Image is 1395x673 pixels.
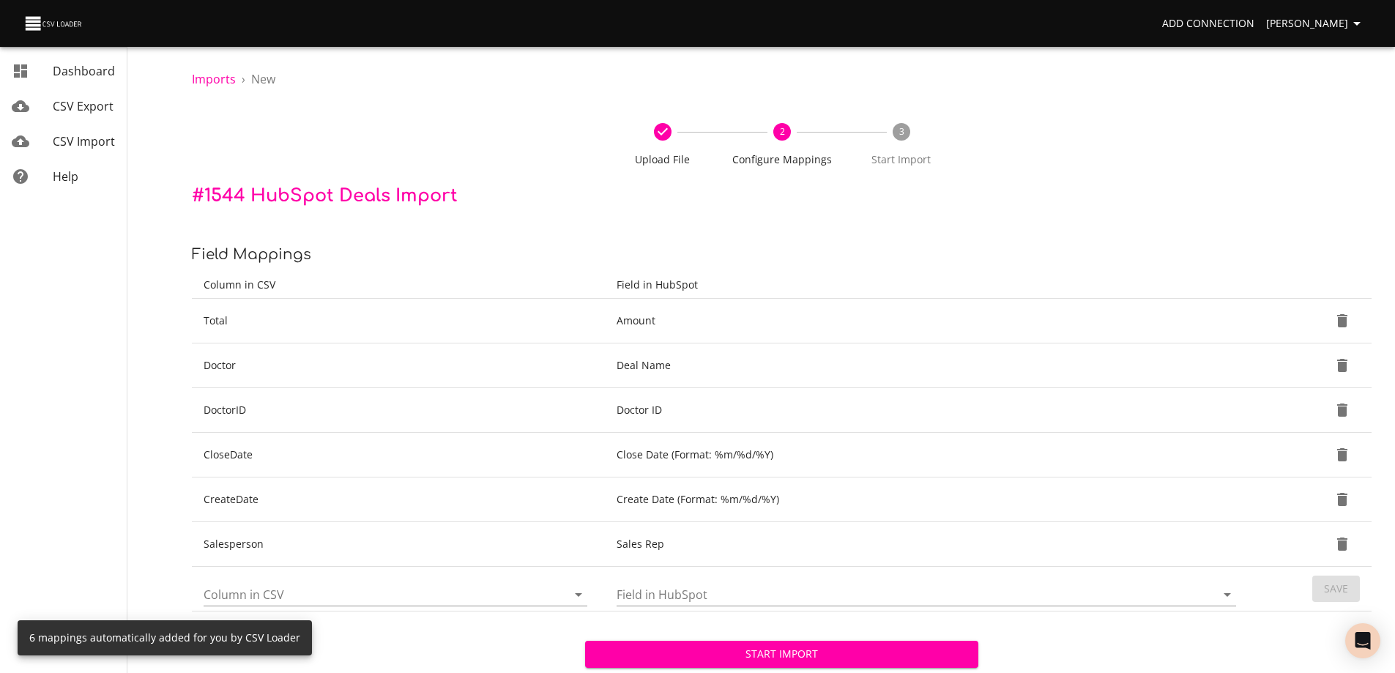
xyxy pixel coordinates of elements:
[192,388,605,433] td: DoctorID
[1217,584,1238,605] button: Open
[192,272,605,299] th: Column in CSV
[192,71,236,87] a: Imports
[192,477,605,522] td: CreateDate
[609,152,716,167] span: Upload File
[597,645,967,663] span: Start Import
[605,299,1254,343] td: Amount
[29,625,300,651] div: 6 mappings automatically added for you by CSV Loader
[1325,393,1360,428] button: Delete
[192,299,605,343] td: Total
[1325,303,1360,338] button: Delete
[605,388,1254,433] td: Doctor ID
[53,168,78,185] span: Help
[53,63,115,79] span: Dashboard
[1325,437,1360,472] button: Delete
[1325,348,1360,383] button: Delete
[605,343,1254,388] td: Deal Name
[779,125,784,138] text: 2
[605,477,1254,522] td: Create Date (Format: %m/%d/%Y)
[53,98,114,114] span: CSV Export
[1325,482,1360,517] button: Delete
[23,13,85,34] img: CSV Loader
[53,133,115,149] span: CSV Import
[1345,623,1380,658] div: Open Intercom Messenger
[728,152,836,167] span: Configure Mappings
[605,522,1254,567] td: Sales Rep
[585,641,978,668] button: Start Import
[1325,527,1360,562] button: Delete
[568,584,589,605] button: Open
[242,70,245,88] li: ›
[1266,15,1366,33] span: [PERSON_NAME]
[251,70,275,88] p: New
[192,186,458,206] span: # 1544 HubSpot Deals Import
[1156,10,1260,37] a: Add Connection
[192,433,605,477] td: CloseDate
[1162,15,1254,33] span: Add Connection
[899,125,904,138] text: 3
[192,246,311,263] span: Field Mappings
[192,522,605,567] td: Salesperson
[1260,10,1372,37] button: [PERSON_NAME]
[605,433,1254,477] td: Close Date (Format: %m/%d/%Y)
[847,152,955,167] span: Start Import
[192,343,605,388] td: Doctor
[605,272,1254,299] th: Field in HubSpot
